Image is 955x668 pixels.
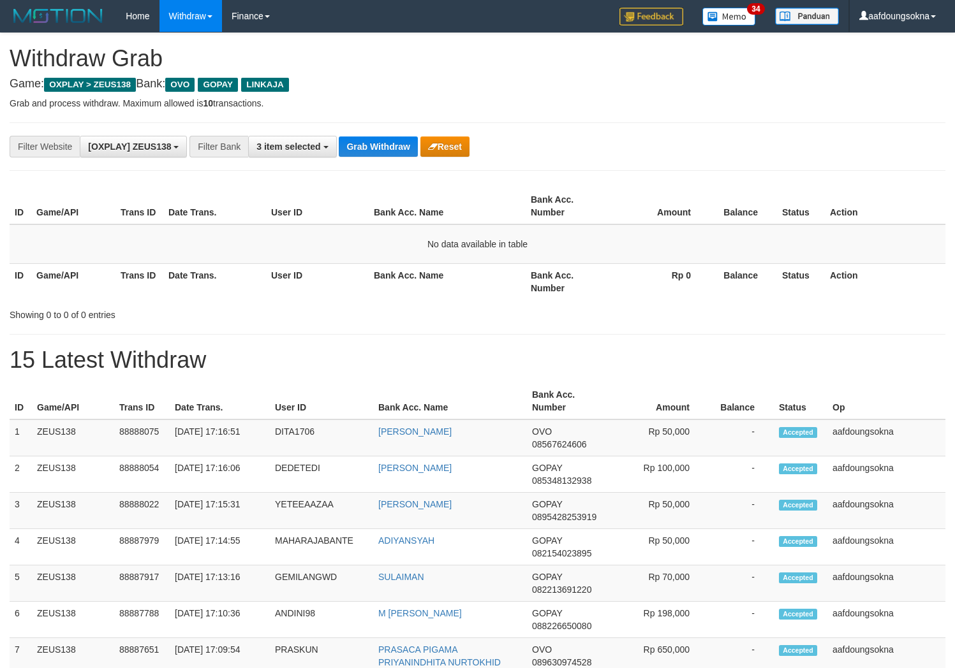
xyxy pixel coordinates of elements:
[88,142,171,152] span: [OXPLAY] ZEUS138
[203,98,213,108] strong: 10
[747,3,764,15] span: 34
[10,78,945,91] h4: Game: Bank:
[10,46,945,71] h1: Withdraw Grab
[10,456,32,493] td: 2
[339,136,417,157] button: Grab Withdraw
[114,419,170,456] td: 88888075
[777,188,825,224] th: Status
[270,565,373,602] td: GEMILANGWD
[198,78,238,92] span: GOPAY
[10,263,31,300] th: ID
[779,572,817,583] span: Accepted
[827,529,945,565] td: aafdoungsokna
[532,476,591,486] span: Copy 085348132938 to clipboard
[610,188,710,224] th: Amount
[611,493,709,529] td: Rp 50,000
[10,97,945,110] p: Grab and process withdraw. Maximum allowed is transactions.
[532,439,587,449] span: Copy 08567624606 to clipboard
[115,263,163,300] th: Trans ID
[170,493,270,529] td: [DATE] 17:15:31
[827,565,945,602] td: aafdoungsokna
[532,621,591,631] span: Copy 088226650080 to clipboard
[32,383,114,419] th: Game/API
[775,8,839,25] img: panduan.png
[611,565,709,602] td: Rp 70,000
[165,78,195,92] span: OVO
[32,419,114,456] td: ZEUS138
[31,263,115,300] th: Game/API
[709,493,774,529] td: -
[114,602,170,638] td: 88887788
[163,188,266,224] th: Date Trans.
[170,383,270,419] th: Date Trans.
[709,565,774,602] td: -
[709,529,774,565] td: -
[709,383,774,419] th: Balance
[270,602,373,638] td: ANDINI98
[170,419,270,456] td: [DATE] 17:16:51
[774,383,827,419] th: Status
[710,263,777,300] th: Balance
[527,383,611,419] th: Bank Acc. Number
[420,136,470,157] button: Reset
[170,602,270,638] td: [DATE] 17:10:36
[10,493,32,529] td: 3
[378,535,434,546] a: ADIYANSYAH
[709,419,774,456] td: -
[270,493,373,529] td: YETEEAAZAA
[532,463,562,473] span: GOPAY
[532,548,591,558] span: Copy 082154023895 to clipboard
[777,263,825,300] th: Status
[611,456,709,493] td: Rp 100,000
[532,584,591,595] span: Copy 082213691220 to clipboard
[369,263,526,300] th: Bank Acc. Name
[827,383,945,419] th: Op
[10,224,945,264] td: No data available in table
[611,419,709,456] td: Rp 50,000
[619,8,683,25] img: Feedback.jpg
[270,529,373,565] td: MAHARAJABANTE
[241,78,289,92] span: LINKAJA
[779,500,817,511] span: Accepted
[10,383,32,419] th: ID
[32,456,114,493] td: ZEUS138
[270,419,373,456] td: DITA1706
[114,383,170,419] th: Trans ID
[378,426,452,437] a: [PERSON_NAME]
[170,529,270,565] td: [DATE] 17:14:55
[10,347,945,373] h1: 15 Latest Withdraw
[32,493,114,529] td: ZEUS138
[115,188,163,224] th: Trans ID
[114,456,170,493] td: 88888054
[248,136,336,157] button: 3 item selected
[827,456,945,493] td: aafdoungsokna
[827,602,945,638] td: aafdoungsokna
[170,565,270,602] td: [DATE] 17:13:16
[532,608,562,618] span: GOPAY
[32,529,114,565] td: ZEUS138
[702,8,756,25] img: Button%20Memo.svg
[114,565,170,602] td: 88887917
[611,529,709,565] td: Rp 50,000
[532,426,552,437] span: OVO
[378,608,462,618] a: M [PERSON_NAME]
[532,499,562,509] span: GOPAY
[827,419,945,456] td: aafdoungsokna
[270,456,373,493] td: DEDETEDI
[114,529,170,565] td: 88887979
[611,602,709,638] td: Rp 198,000
[10,602,32,638] td: 6
[10,6,107,25] img: MOTION_logo.png
[373,383,527,419] th: Bank Acc. Name
[10,303,389,321] div: Showing 0 to 0 of 0 entries
[32,565,114,602] td: ZEUS138
[779,463,817,474] span: Accepted
[611,383,709,419] th: Amount
[10,188,31,224] th: ID
[378,572,424,582] a: SULAIMAN
[266,188,369,224] th: User ID
[10,419,32,456] td: 1
[378,644,501,667] a: PRASACA PIGAMA PRIYANINDHITA NURTOKHID
[369,188,526,224] th: Bank Acc. Name
[526,188,610,224] th: Bank Acc. Number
